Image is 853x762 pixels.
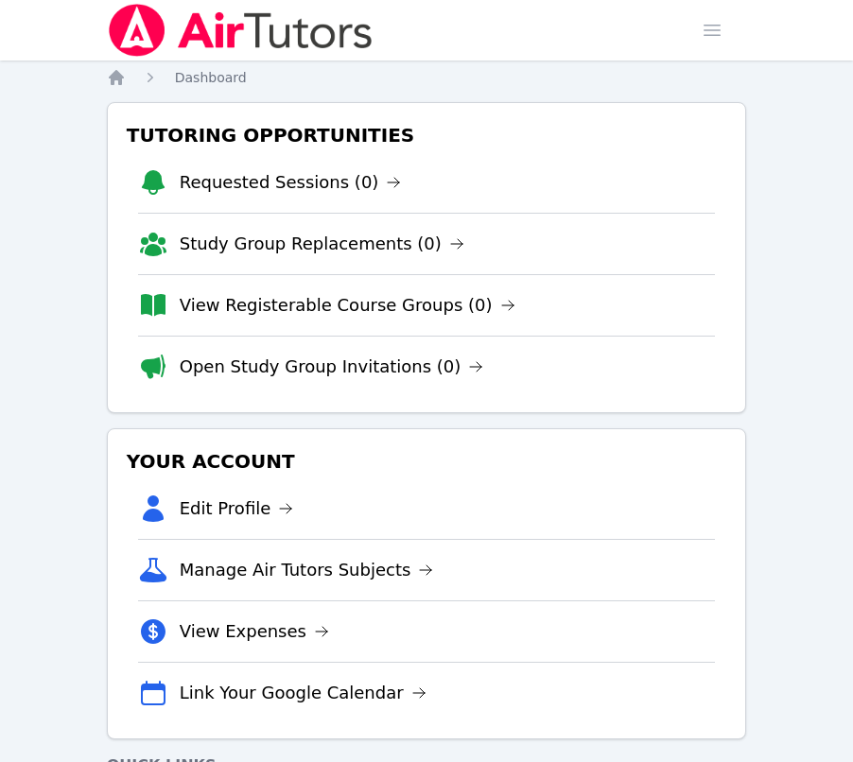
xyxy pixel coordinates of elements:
[180,292,515,319] a: View Registerable Course Groups (0)
[180,680,426,706] a: Link Your Google Calendar
[123,444,731,478] h3: Your Account
[180,169,402,196] a: Requested Sessions (0)
[175,68,247,87] a: Dashboard
[180,354,484,380] a: Open Study Group Invitations (0)
[180,495,294,522] a: Edit Profile
[107,4,374,57] img: Air Tutors
[107,68,747,87] nav: Breadcrumb
[175,70,247,85] span: Dashboard
[180,231,464,257] a: Study Group Replacements (0)
[180,557,434,583] a: Manage Air Tutors Subjects
[180,618,329,645] a: View Expenses
[123,118,731,152] h3: Tutoring Opportunities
